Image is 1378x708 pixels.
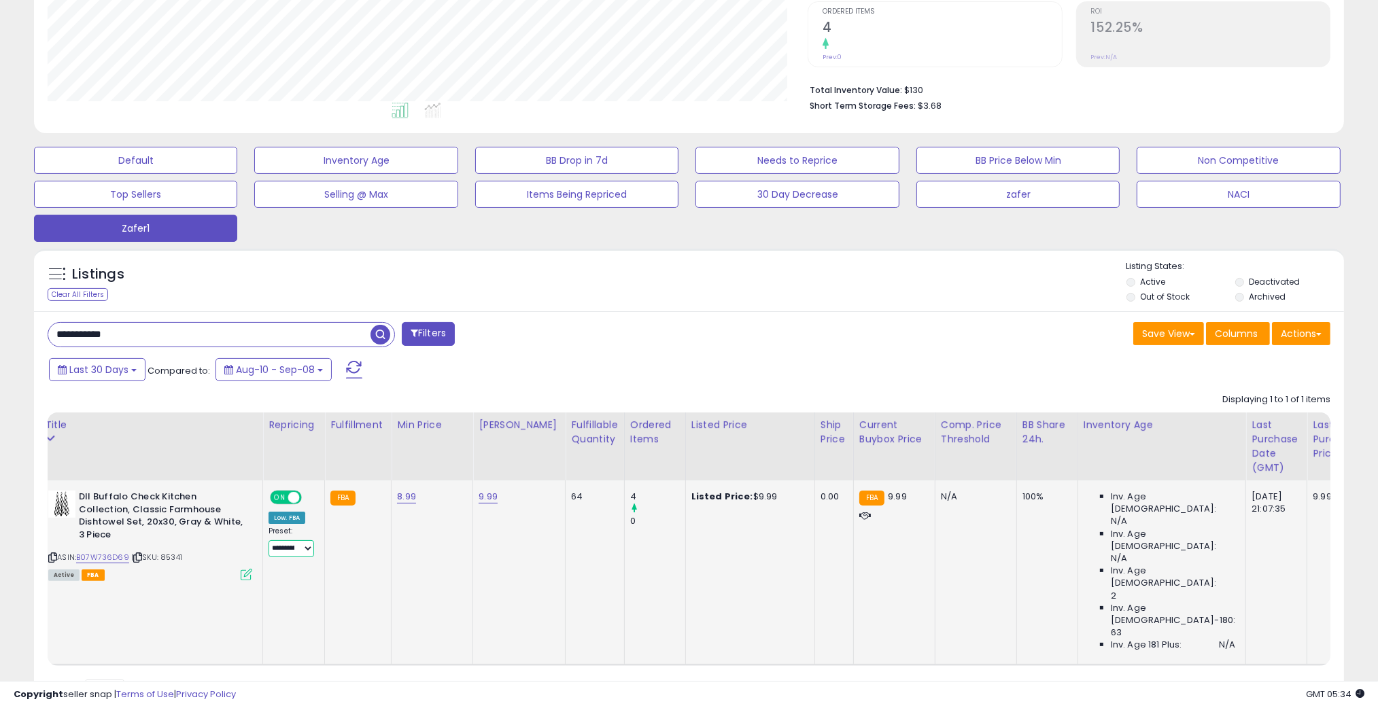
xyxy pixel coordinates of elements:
h5: Listings [72,265,124,284]
div: Comp. Price Threshold [941,418,1011,446]
span: 9.99 [888,490,907,503]
div: Ordered Items [630,418,680,446]
div: 9.99 [1313,491,1358,503]
div: Last Purchase Price [1313,418,1362,461]
span: OFF [300,492,322,503]
div: Ship Price [821,418,848,446]
div: [DATE] 21:07:35 [1252,491,1296,515]
span: Inv. Age [DEMOGRAPHIC_DATA]-180: [1111,602,1235,626]
div: Clear All Filters [48,288,108,301]
small: Prev: N/A [1091,53,1118,61]
div: BB Share 24h. [1022,418,1072,446]
div: 100% [1022,491,1067,503]
a: 8.99 [397,490,416,503]
span: All listings currently available for purchase on Amazon [48,569,80,581]
div: Fulfillable Quantity [571,418,618,446]
b: Listed Price: [691,490,753,503]
button: Default [34,147,237,174]
button: BB Drop in 7d [475,147,678,174]
span: | SKU: 85341 [131,552,182,563]
div: Min Price [397,418,467,432]
span: Inv. Age [DEMOGRAPHIC_DATA]: [1111,565,1235,589]
label: Deactivated [1249,276,1300,287]
div: Inventory Age [1084,418,1240,432]
small: FBA [330,491,356,506]
label: Active [1141,276,1166,287]
small: Prev: 0 [823,53,842,61]
span: Inv. Age [DEMOGRAPHIC_DATA]: [1111,491,1235,515]
span: ROI [1091,8,1330,16]
div: seller snap | | [14,688,236,701]
button: Filters [402,322,455,346]
label: Out of Stock [1141,291,1190,302]
button: Inventory Age [254,147,458,174]
div: Listed Price [691,418,809,432]
h2: 152.25% [1091,20,1330,38]
span: 2 [1111,590,1116,602]
h2: 4 [823,20,1061,38]
div: 0 [630,515,685,527]
span: N/A [1219,639,1235,651]
a: B07W736D69 [76,552,129,563]
div: Fulfillment [330,418,385,432]
a: Privacy Policy [176,688,236,701]
span: Columns [1215,327,1258,340]
span: Inv. Age 181 Plus: [1111,639,1182,651]
b: Total Inventory Value: [810,84,902,96]
button: BB Price Below Min [916,147,1120,174]
button: Top Sellers [34,181,237,208]
strong: Copyright [14,688,63,701]
span: N/A [1111,552,1127,565]
button: Items Being Repriced [475,181,678,208]
div: Repricing [269,418,319,432]
button: Needs to Reprice [695,147,899,174]
p: Listing States: [1126,260,1344,273]
button: Actions [1272,322,1330,345]
span: Inv. Age [DEMOGRAPHIC_DATA]: [1111,528,1235,552]
li: $130 [810,81,1320,97]
div: 4 [630,491,685,503]
span: N/A [1111,515,1127,527]
span: Compared to: [148,364,210,377]
span: ON [271,492,288,503]
span: Aug-10 - Sep-08 [236,363,315,376]
div: Preset: [269,527,314,557]
button: zafer [916,181,1120,208]
div: Displaying 1 to 1 of 1 items [1222,393,1330,406]
div: [PERSON_NAME] [479,418,559,432]
button: 30 Day Decrease [695,181,899,208]
span: Last 30 Days [69,363,128,376]
button: Save View [1133,322,1204,345]
button: Last 30 Days [49,358,145,381]
div: 64 [571,491,613,503]
button: Selling @ Max [254,181,458,208]
a: 9.99 [479,490,498,503]
span: FBA [82,569,105,581]
button: Columns [1206,322,1270,345]
b: DII Buffalo Check Kitchen Collection, Classic Farmhouse Dishtowel Set, 20x30, Gray & White, 3 Piece [79,491,244,544]
b: Short Term Storage Fees: [810,100,916,111]
span: 63 [1111,626,1122,639]
span: $3.68 [918,99,942,112]
div: ASIN: [48,491,252,579]
div: N/A [941,491,1006,503]
button: NACI [1137,181,1340,208]
div: Last Purchase Date (GMT) [1252,418,1301,475]
div: $9.99 [691,491,804,503]
button: Zafer1 [34,215,237,242]
div: Low. FBA [269,512,305,524]
span: 2025-10-10 05:34 GMT [1306,688,1364,701]
label: Archived [1249,291,1286,302]
a: Terms of Use [116,688,174,701]
small: FBA [859,491,884,506]
img: 41ihl5iQmRL._SL40_.jpg [48,491,75,518]
div: 0.00 [821,491,843,503]
button: Non Competitive [1137,147,1340,174]
span: Ordered Items [823,8,1061,16]
div: Title [45,418,257,432]
div: Current Buybox Price [859,418,929,446]
button: Aug-10 - Sep-08 [216,358,332,381]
